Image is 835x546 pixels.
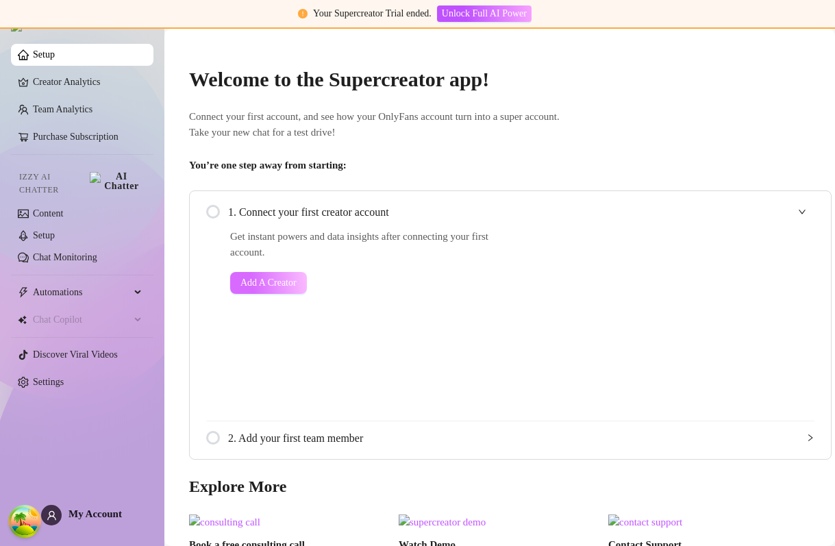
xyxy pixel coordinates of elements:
img: contact support [608,514,807,531]
img: Chat Copilot [18,315,27,325]
button: Unlock Full AI Power [437,5,532,22]
a: Chat Monitoring [33,252,97,262]
span: expanded [798,208,806,216]
span: collapsed [806,434,814,442]
span: Izzy AI Chatter [19,171,84,197]
span: Automations [33,282,130,303]
button: Open Tanstack query devtools [11,508,38,535]
h3: Explore More [189,476,832,498]
a: Unlock Full AI Power [437,8,532,18]
iframe: Add Creators [540,229,814,404]
h2: Welcome to the Supercreator app! [189,66,832,92]
span: thunderbolt [18,287,29,298]
a: Settings [33,377,64,387]
a: Setup [33,230,55,240]
span: exclamation-circle [298,9,308,18]
span: 2. Add your first team member [228,430,814,447]
a: Purchase Subscription [33,132,119,142]
div: 2. Add your first team member [206,421,814,455]
span: Chat Copilot [33,309,130,331]
span: Get instant powers and data insights after connecting your first account. [230,229,506,261]
span: Connect your first account, and see how your OnlyFans account turn into a super account. Take you... [189,109,832,141]
a: Setup [33,49,55,60]
img: AI Chatter [90,172,142,191]
a: Team Analytics [33,104,92,114]
img: consulting call [189,514,388,531]
button: Add A Creator [230,272,307,294]
span: My Account [68,508,122,519]
span: user [47,510,57,521]
span: Your Supercreator Trial ended. [313,8,432,18]
a: Discover Viral Videos [33,349,118,360]
span: 1. Connect your first creator account [228,203,814,221]
a: Creator Analytics [33,71,142,93]
img: supercreator demo [399,514,597,531]
a: Add A Creator [230,272,506,294]
span: Add A Creator [240,277,297,288]
a: Content [33,208,63,219]
strong: You’re one step away from starting: [189,160,347,171]
span: Unlock Full AI Power [442,8,527,19]
div: 1. Connect your first creator account [206,195,814,229]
